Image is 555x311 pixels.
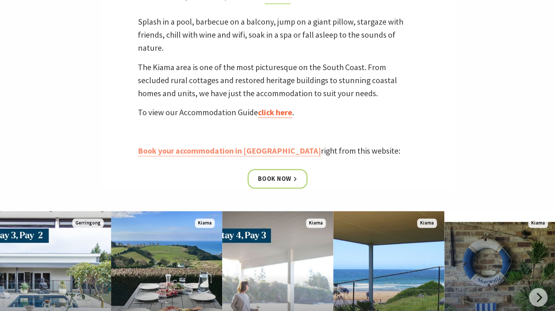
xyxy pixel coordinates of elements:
p: Splash in a pool, barbecue on a balcony, jump on a giant pillow, stargaze with friends, chill wit... [138,15,417,55]
a: Book now [247,169,308,189]
p: The Kiama area is one of the most picturesque on the South Coast. From secluded rural cottages an... [138,61,417,100]
span: Kiama [306,219,326,228]
a: Book your accommodation in [GEOGRAPHIC_DATA] [138,145,321,156]
span: Kiama [417,219,437,228]
span: Gerringong [72,219,104,228]
span: Kiama [195,219,215,228]
p: To view our Accommodation Guide . [138,106,417,119]
p: right from this website: [138,144,417,157]
span: Kiama [528,219,548,228]
a: click here [258,107,292,118]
